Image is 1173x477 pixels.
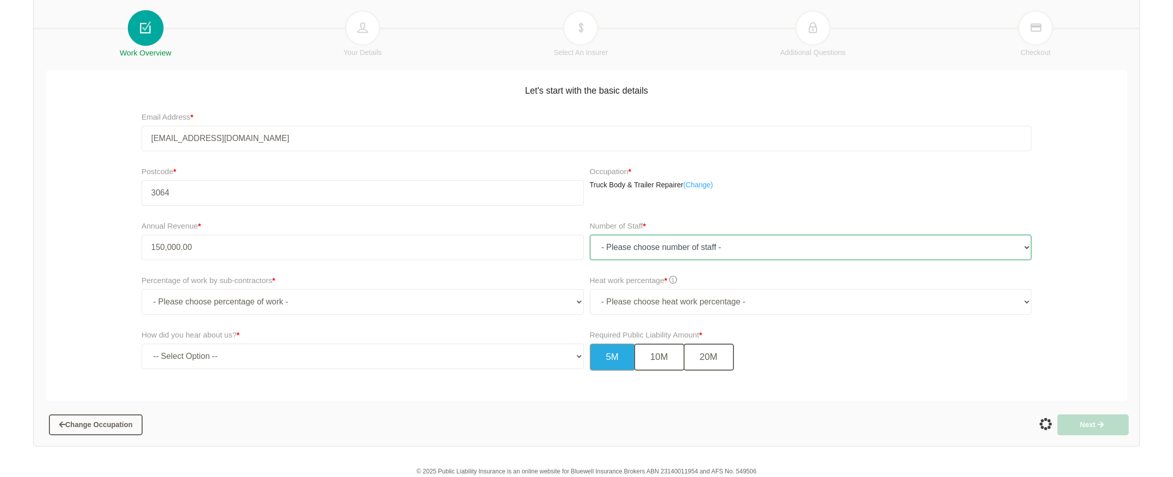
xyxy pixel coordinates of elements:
button: Next [1057,414,1129,435]
label: Postcode [142,165,584,178]
button: 20M [684,344,734,371]
label: Occupation [590,165,632,178]
label: Required Public Liability Amount [590,329,702,341]
label: Heat work percentage [590,274,677,287]
p: Truck Body & Trailer Repairer [590,180,1032,190]
a: (Change) [683,180,713,190]
label: Number of Staff [590,220,646,232]
input: Your postcode... [142,180,584,206]
label: Annual Revenue [142,220,201,232]
button: Change Occupation [49,414,143,435]
h5: Let's start with the basic details [51,78,1122,97]
label: How did you hear about us? [142,329,240,341]
input: Annual Revenue [142,235,584,260]
button: 5M [590,344,635,371]
button: 10M [634,344,685,371]
label: Percentage of work by sub-contractors [142,274,276,287]
input: Your Email Address [142,126,1032,151]
label: Email Address [142,111,194,123]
